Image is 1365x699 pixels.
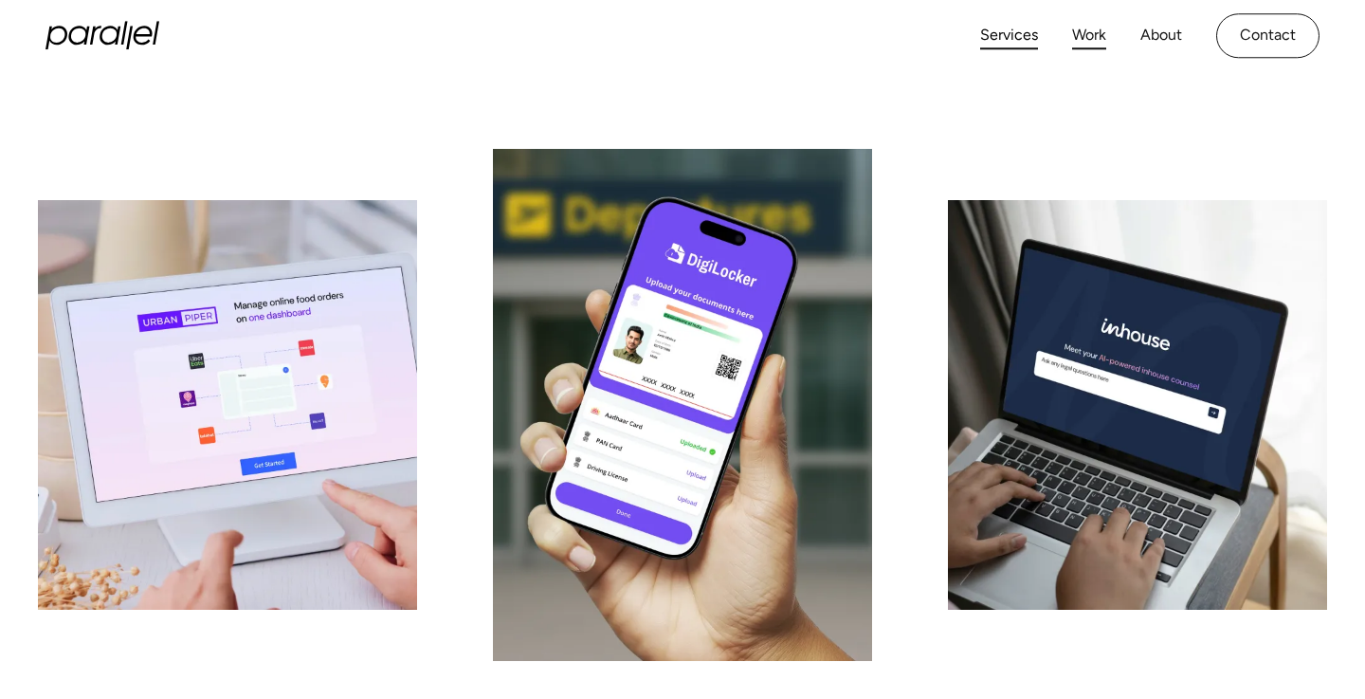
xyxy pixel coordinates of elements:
[948,200,1327,610] img: card-image
[45,22,159,50] a: home
[1072,22,1106,49] a: Work
[38,200,417,610] img: card-image
[1140,22,1182,49] a: About
[493,149,872,661] img: Robin Dhanwani's Image
[1216,13,1319,58] a: Contact
[980,22,1038,49] a: Services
